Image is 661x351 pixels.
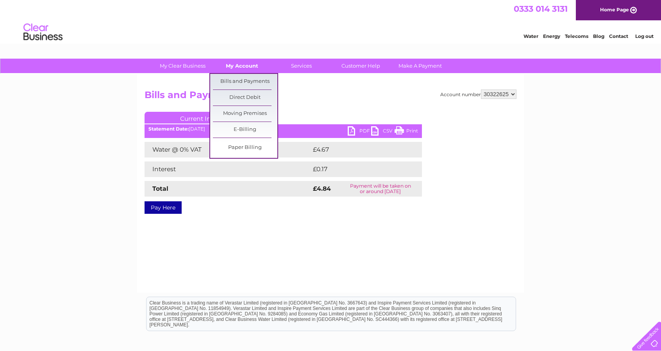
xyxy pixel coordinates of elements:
[150,59,215,73] a: My Clear Business
[213,90,277,106] a: Direct Debit
[145,201,182,214] a: Pay Here
[440,90,516,99] div: Account number
[269,59,334,73] a: Services
[213,106,277,122] a: Moving Premises
[329,59,393,73] a: Customer Help
[23,20,63,44] img: logo.png
[213,74,277,90] a: Bills and Payments
[145,126,422,132] div: [DATE]
[213,122,277,138] a: E-Billing
[311,142,404,158] td: £4.67
[145,112,262,124] a: Current Invoice
[388,59,452,73] a: Make A Payment
[146,4,516,38] div: Clear Business is a trading name of Verastar Limited (registered in [GEOGRAPHIC_DATA] No. 3667643...
[145,161,311,177] td: Interest
[348,126,371,138] a: PDF
[148,126,189,132] b: Statement Date:
[339,181,422,197] td: Payment will be taken on or around [DATE]
[523,33,538,39] a: Water
[145,90,516,104] h2: Bills and Payments
[514,4,568,14] a: 0333 014 3131
[213,140,277,156] a: Paper Billing
[543,33,560,39] a: Energy
[311,161,402,177] td: £0.17
[313,185,331,192] strong: £4.84
[152,185,168,192] strong: Total
[145,142,311,158] td: Water @ 0% VAT
[635,33,654,39] a: Log out
[565,33,588,39] a: Telecoms
[395,126,418,138] a: Print
[593,33,604,39] a: Blog
[210,59,274,73] a: My Account
[371,126,395,138] a: CSV
[609,33,628,39] a: Contact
